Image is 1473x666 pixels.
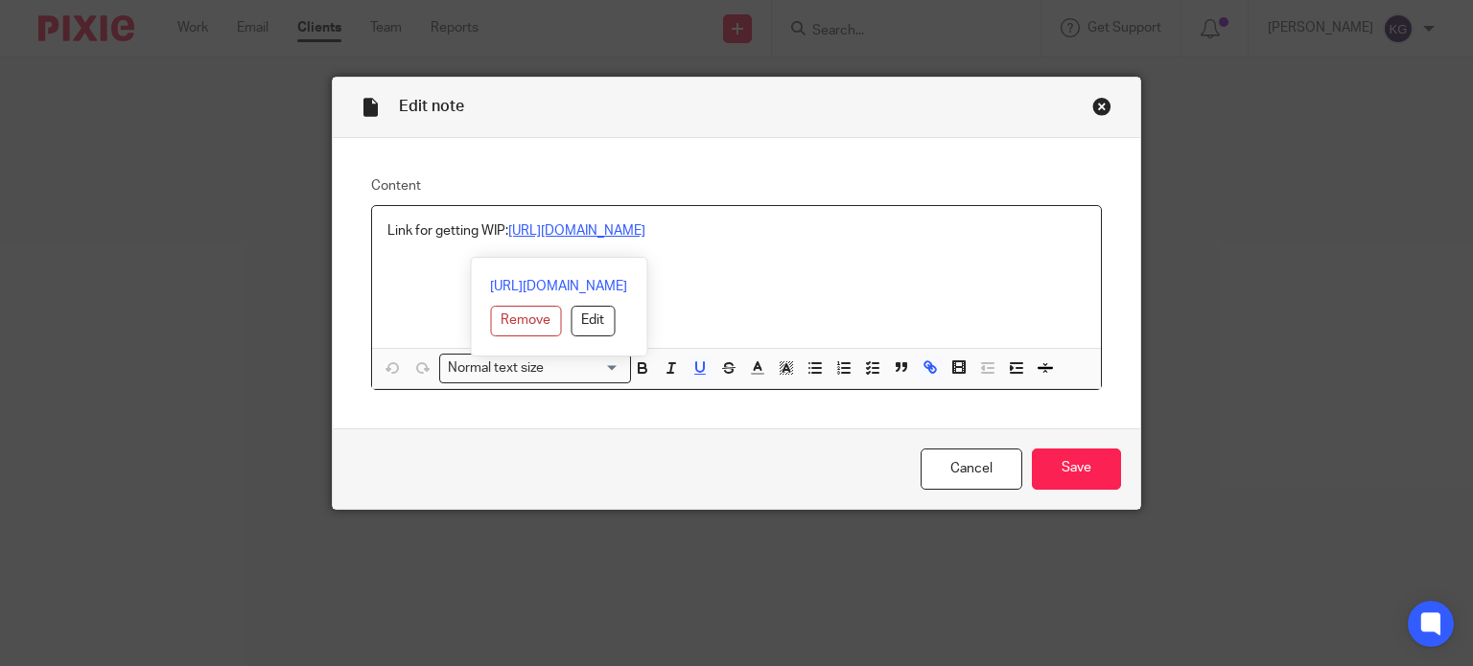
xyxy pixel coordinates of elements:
[371,176,1103,195] label: Content
[921,448,1022,490] a: Cancel
[1092,97,1111,116] div: Close this dialog window
[490,277,627,296] a: [URL][DOMAIN_NAME]
[444,358,549,379] span: Normal text size
[571,306,615,336] button: Edit
[399,99,464,114] span: Edit note
[508,224,645,238] a: [URL][DOMAIN_NAME]
[550,358,620,379] input: Search for option
[439,354,631,383] div: Search for option
[1032,448,1121,490] input: Save
[490,306,561,336] button: Remove
[387,221,1087,241] p: Link for getting WIP:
